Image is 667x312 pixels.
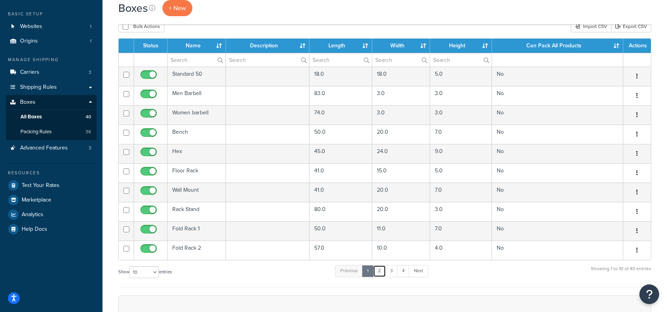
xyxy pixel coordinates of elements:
a: Origins 1 [6,34,97,49]
td: No [492,221,623,241]
td: No [492,202,623,221]
td: 7.0 [430,125,492,144]
label: Show entries [118,266,172,278]
th: Description : activate to sort column ascending [226,39,309,53]
th: Actions [623,39,651,53]
a: Analytics [6,207,97,222]
a: Help Docs [6,222,97,236]
span: + New [169,4,186,13]
td: 3.0 [430,105,492,125]
a: Export CSV [611,21,651,32]
h1: Boxes [118,0,148,16]
td: Bench [168,125,226,144]
td: No [492,125,623,144]
span: Packing Rules [20,129,52,135]
a: Next [409,265,428,277]
li: Boxes [6,95,97,140]
a: Websites 1 [6,19,97,34]
a: 3 [385,265,398,277]
td: 4.0 [430,241,492,260]
span: 3 [89,69,91,76]
li: Origins [6,34,97,49]
a: Packing Rules 36 [6,125,97,139]
th: Name : activate to sort column ascending [168,39,226,53]
button: Bulk Actions [118,21,164,32]
td: 5.0 [430,67,492,86]
li: Test Your Rates [6,178,97,192]
td: Standard 50 [168,67,226,86]
span: Boxes [20,99,35,106]
td: No [492,163,623,183]
td: 20.0 [372,202,430,221]
span: 1 [90,38,91,45]
td: Fold Rack 2 [168,241,226,260]
a: Carriers 3 [6,65,97,80]
input: Search [430,53,492,67]
td: No [492,183,623,202]
th: Can Pack All Products : activate to sort column ascending [492,39,623,53]
input: Search [168,53,225,67]
td: 45.0 [309,144,372,163]
td: 3.0 [372,105,430,125]
a: Previous [335,265,363,277]
td: No [492,241,623,260]
td: Floor Rack [168,163,226,183]
input: Search [309,53,372,67]
a: Advanced Features 3 [6,141,97,155]
th: Status [134,39,168,53]
td: No [492,144,623,163]
td: 24.0 [372,144,430,163]
li: Advanced Features [6,141,97,155]
li: Packing Rules [6,125,97,139]
li: All Boxes [6,110,97,124]
input: Search [226,53,309,67]
td: 74.0 [309,105,372,125]
div: Manage Shipping [6,56,97,63]
span: 40 [86,114,91,120]
td: Hex [168,144,226,163]
span: Help Docs [22,226,47,233]
input: Search [372,53,430,67]
td: 15.0 [372,163,430,183]
th: Height : activate to sort column ascending [430,39,492,53]
a: 2 [373,265,386,277]
li: Websites [6,19,97,34]
span: Carriers [20,69,39,76]
span: Analytics [22,211,43,218]
td: 11.0 [372,221,430,241]
td: 3.0 [430,86,492,105]
div: Resources [6,170,97,176]
td: No [492,67,623,86]
td: 57.0 [309,241,372,260]
td: Women barbell [168,105,226,125]
a: Shipping Rules [6,80,97,95]
td: 18.0 [309,67,372,86]
td: 3.0 [430,202,492,221]
td: Wall Mount [168,183,226,202]
td: 41.0 [309,163,372,183]
span: Websites [20,23,42,30]
td: No [492,86,623,105]
td: 41.0 [309,183,372,202]
th: Width : activate to sort column ascending [372,39,430,53]
td: Men Barbell [168,86,226,105]
div: Basic Setup [6,11,97,17]
select: Showentries [129,266,159,278]
a: 4 [397,265,410,277]
span: Test Your Rates [22,182,60,189]
div: Import CSV [571,21,611,32]
button: Open Resource Center [639,284,659,304]
span: 36 [86,129,91,135]
th: Length : activate to sort column ascending [309,39,372,53]
a: All Boxes 40 [6,110,97,124]
a: Boxes [6,95,97,110]
td: 50.0 [309,125,372,144]
td: 20.0 [372,125,430,144]
a: 1 [362,265,374,277]
td: 20.0 [372,183,430,202]
td: 10.0 [372,241,430,260]
a: Marketplace [6,193,97,207]
span: All Boxes [20,114,42,120]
